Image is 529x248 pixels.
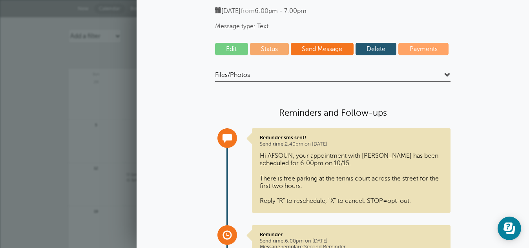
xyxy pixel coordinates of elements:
a: Calendar [94,4,125,14]
p: Hi AFSOUN, your appointment with [PERSON_NAME] has been scheduled for 6:00pm on 10/15. There is f... [260,152,443,205]
span: Sun [68,69,124,77]
span: Message type: Text [215,23,451,30]
span: New [78,5,89,11]
a: Send Message [291,43,354,55]
span: [DATE] 6:00pm - 7:00pm [215,7,306,15]
span: 28 [93,78,100,84]
span: Confirmed. Changing the appointment date will unconfirm the appointment. [127,178,129,181]
span: from [241,7,255,15]
span: 2pm [131,173,138,177]
h4: Reminders and Follow-ups [215,107,451,119]
iframe: Resource center [498,217,521,240]
span: CHARLINE BLAKE [127,173,178,177]
a: Edit [215,43,248,55]
a: Status [250,43,289,55]
span: Booking [130,5,150,11]
strong: Reminder [260,232,283,237]
span: 5 [93,122,100,128]
span: 3pm [131,178,138,182]
a: 3pm[PERSON_NAME] [127,178,178,182]
p: 2:40pm on [DATE] [260,135,443,147]
a: Delete [356,43,397,55]
span: Mon [124,69,180,77]
span: 19 [93,208,100,214]
strong: Reminder sms sent! [260,135,306,140]
a: Payments [398,43,449,55]
span: 12 [93,165,100,171]
span: MARIA D HOLLANDA [127,178,178,182]
span: Send time: [260,141,285,147]
span: Send time: [260,238,285,244]
span: Calendar [99,5,120,11]
a: 2pm[PERSON_NAME] [127,173,178,177]
span: Files/Photos [215,71,250,79]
